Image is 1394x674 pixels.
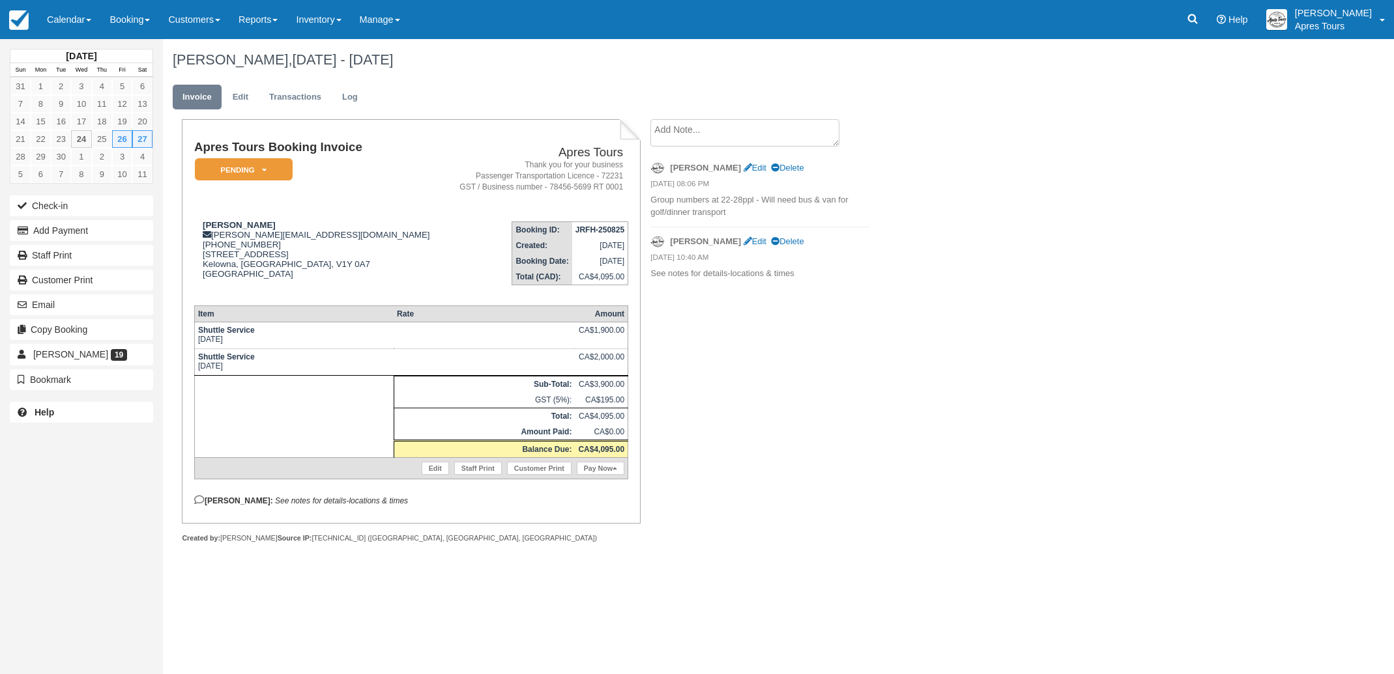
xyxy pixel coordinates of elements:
[670,236,741,246] strong: [PERSON_NAME]
[10,319,153,340] button: Copy Booking
[92,113,112,130] a: 18
[71,165,91,183] a: 8
[10,130,31,148] a: 21
[771,236,804,246] a: Delete
[259,85,331,110] a: Transactions
[394,392,575,408] td: GST (5%):
[449,146,623,160] h2: Apres Tours
[394,440,575,457] th: Balance Due:
[394,376,575,392] th: Sub-Total:
[182,533,640,543] div: [PERSON_NAME] [TECHNICAL_ID] ([GEOGRAPHIC_DATA], [GEOGRAPHIC_DATA], [GEOGRAPHIC_DATA])
[31,113,51,130] a: 15
[394,408,575,424] th: Total:
[512,269,572,285] th: Total (CAD):
[575,408,628,424] td: CA$4,095.00
[10,95,31,113] a: 7
[512,222,572,238] th: Booking ID:
[10,344,153,365] a: [PERSON_NAME] 19
[71,63,91,77] th: Wed
[194,348,394,375] td: [DATE]
[454,462,502,475] a: Staff Print
[512,238,572,253] th: Created:
[578,445,624,454] strong: CA$4,095.00
[292,51,393,68] span: [DATE] - [DATE]
[1295,20,1372,33] p: Apres Tours
[194,322,394,348] td: [DATE]
[650,178,870,193] em: [DATE] 08:06 PM
[51,130,71,148] a: 23
[9,10,29,30] img: checkfront-main-nav-mini-logo.png
[51,113,71,130] a: 16
[278,534,312,542] strong: Source IP:
[203,220,276,230] strong: [PERSON_NAME]
[512,253,572,269] th: Booking Date:
[394,424,575,441] th: Amount Paid:
[92,165,112,183] a: 9
[31,148,51,165] a: 29
[132,63,152,77] th: Sat
[71,113,91,130] a: 17
[394,305,575,322] th: Rate
[575,376,628,392] td: CA$3,900.00
[194,220,444,295] div: [PERSON_NAME][EMAIL_ADDRESS][DOMAIN_NAME] [PHONE_NUMBER] [STREET_ADDRESS] Kelowna, [GEOGRAPHIC_DA...
[10,165,31,183] a: 5
[10,294,153,315] button: Email
[578,352,624,372] div: CA$2,000.00
[575,305,628,322] th: Amount
[575,392,628,408] td: CA$195.00
[10,270,153,290] a: Customer Print
[132,95,152,113] a: 13
[670,163,741,173] strong: [PERSON_NAME]
[10,369,153,390] button: Bookmark
[92,77,112,95] a: 4
[194,141,444,154] h1: Apres Tours Booking Invoice
[132,130,152,148] a: 27
[31,63,51,77] th: Mon
[92,95,112,113] a: 11
[194,158,288,182] a: Pending
[198,352,255,361] strong: Shuttle Service
[173,52,1198,68] h1: [PERSON_NAME],
[507,462,572,475] a: Customer Print
[10,63,31,77] th: Sun
[132,113,152,130] a: 20
[771,163,804,173] a: Delete
[1266,9,1287,30] img: A1
[650,252,870,266] em: [DATE] 10:40 AM
[10,402,153,423] a: Help
[1217,15,1226,24] i: Help
[575,424,628,441] td: CA$0.00
[92,130,112,148] a: 25
[35,407,54,417] b: Help
[51,77,71,95] a: 2
[10,113,31,130] a: 14
[650,194,870,218] p: Group numbers at 22-28ppl - Will need bus & van for golf/dinner transport
[71,130,91,148] a: 24
[275,496,408,505] em: See notes for details-locations & times
[66,51,96,61] strong: [DATE]
[577,462,624,475] a: Pay Now
[71,95,91,113] a: 10
[132,77,152,95] a: 6
[1228,14,1248,25] span: Help
[10,195,153,216] button: Check-in
[92,148,112,165] a: 2
[194,496,273,505] strong: [PERSON_NAME]:
[92,63,112,77] th: Thu
[10,245,153,266] a: Staff Print
[31,77,51,95] a: 1
[112,113,132,130] a: 19
[111,349,127,361] span: 19
[10,220,153,241] button: Add Payment
[31,95,51,113] a: 8
[132,165,152,183] a: 11
[132,148,152,165] a: 4
[223,85,258,110] a: Edit
[112,77,132,95] a: 5
[33,349,108,359] span: [PERSON_NAME]
[112,95,132,113] a: 12
[572,253,628,269] td: [DATE]
[71,148,91,165] a: 1
[650,268,870,280] p: See notes for details-locations & times
[51,165,71,183] a: 7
